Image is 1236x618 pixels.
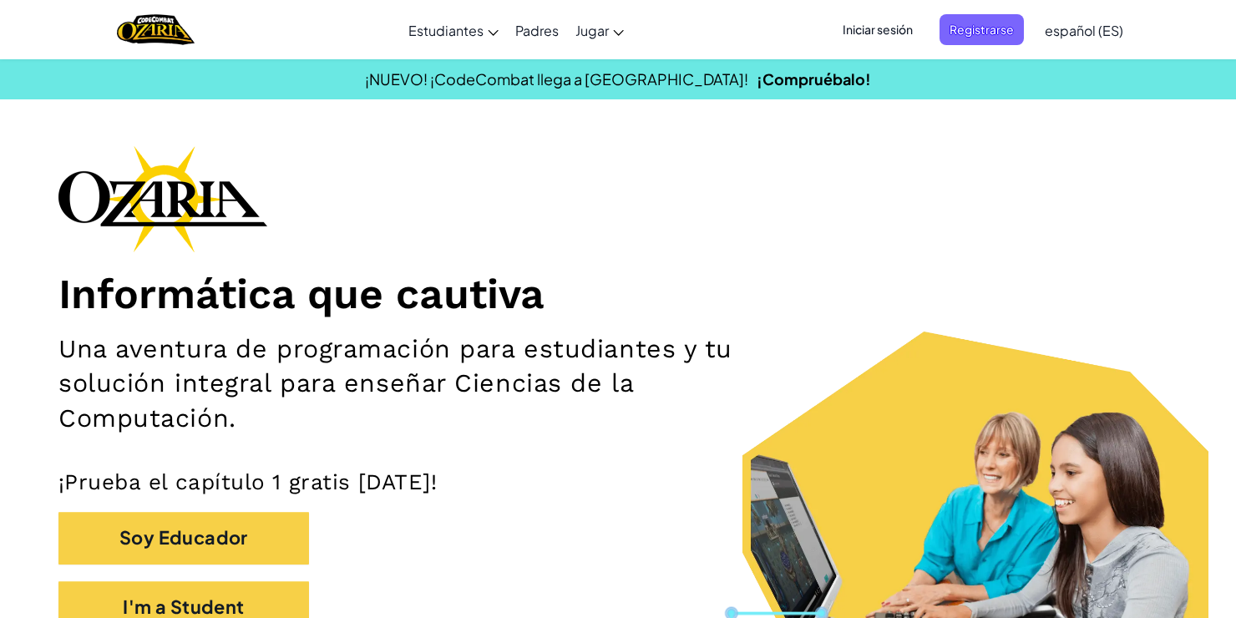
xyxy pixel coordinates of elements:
h2: Una aventura de programación para estudiantes y tu solución integral para enseñar Ciencias de la ... [58,332,808,435]
button: Iniciar sesión [833,14,923,45]
img: Ozaria branding logo [58,145,267,252]
a: Estudiantes [400,8,507,53]
a: ¡Compruébalo! [757,69,871,89]
span: ¡NUEVO! ¡CodeCombat llega a [GEOGRAPHIC_DATA]! [365,69,748,89]
span: español (ES) [1045,22,1123,39]
button: Registrarse [940,14,1024,45]
a: Jugar [567,8,632,53]
a: Ozaria by CodeCombat logo [117,13,195,47]
p: ¡Prueba el capítulo 1 gratis [DATE]! [58,469,1178,496]
img: Home [117,13,195,47]
a: español (ES) [1036,8,1132,53]
span: Estudiantes [408,22,484,39]
button: Soy Educador [58,512,309,565]
span: Jugar [575,22,609,39]
h1: Informática que cautiva [58,269,1178,320]
a: Padres [507,8,567,53]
